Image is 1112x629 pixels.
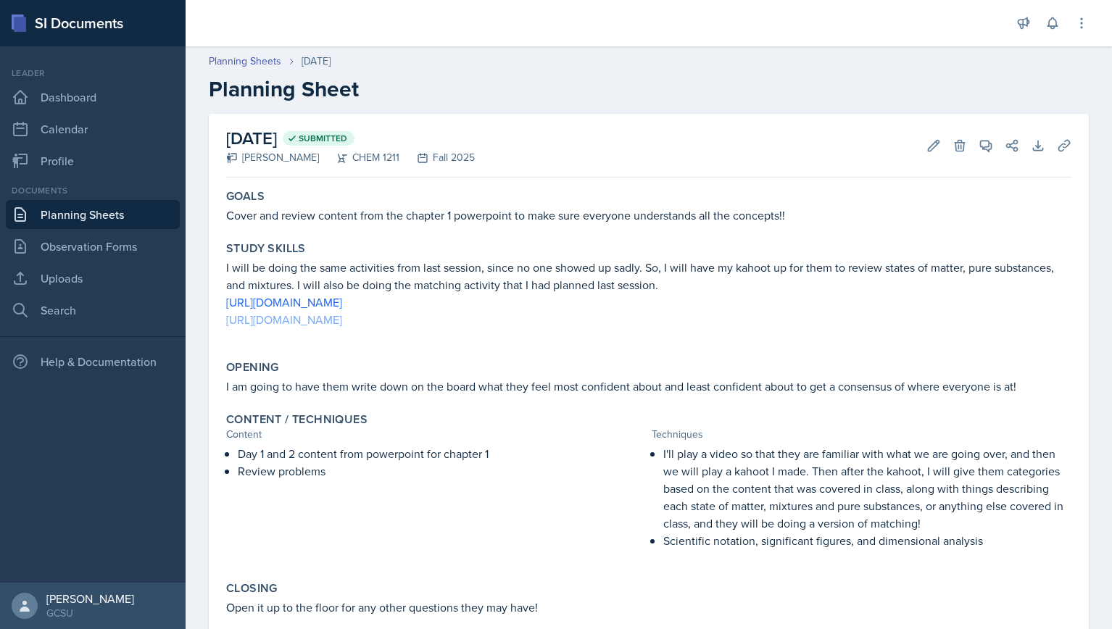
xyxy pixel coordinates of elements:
[226,412,368,427] label: Content / Techniques
[226,581,278,596] label: Closing
[226,312,342,328] a: [URL][DOMAIN_NAME]
[238,462,646,480] p: Review problems
[226,259,1071,293] p: I will be doing the same activities from last session, since no one showed up sadly. So, I will h...
[226,150,319,165] div: [PERSON_NAME]
[6,67,180,80] div: Leader
[6,146,180,175] a: Profile
[299,133,347,144] span: Submitted
[302,54,331,69] div: [DATE]
[6,264,180,293] a: Uploads
[6,200,180,229] a: Planning Sheets
[652,427,1071,442] div: Techniques
[226,378,1071,395] p: I am going to have them write down on the board what they feel most confident about and least con...
[6,114,180,143] a: Calendar
[226,189,265,204] label: Goals
[663,532,1071,549] p: Scientific notation, significant figures, and dimensional analysis
[663,445,1071,532] p: I'll play a video so that they are familiar with what we are going over, and then we will play a ...
[226,207,1071,224] p: Cover and review content from the chapter 1 powerpoint to make sure everyone understands all the ...
[226,294,342,310] a: [URL][DOMAIN_NAME]
[226,599,1071,616] p: Open it up to the floor for any other questions they may have!
[6,83,180,112] a: Dashboard
[209,76,1089,102] h2: Planning Sheet
[6,184,180,197] div: Documents
[226,125,475,151] h2: [DATE]
[46,591,134,606] div: [PERSON_NAME]
[209,54,281,69] a: Planning Sheets
[399,150,475,165] div: Fall 2025
[46,606,134,620] div: GCSU
[319,150,399,165] div: CHEM 1211
[6,296,180,325] a: Search
[6,347,180,376] div: Help & Documentation
[226,241,306,256] label: Study Skills
[238,445,646,462] p: Day 1 and 2 content from powerpoint for chapter 1
[6,232,180,261] a: Observation Forms
[226,360,279,375] label: Opening
[226,427,646,442] div: Content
